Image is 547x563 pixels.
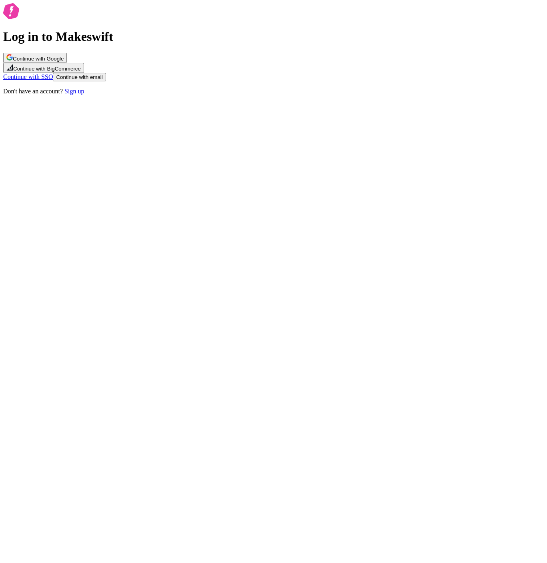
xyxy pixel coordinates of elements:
[3,88,544,95] p: Don't have an account?
[13,66,81,72] span: Continue with BigCommerce
[3,53,67,63] button: Continue with Google
[56,74,102,80] span: Continue with email
[3,73,53,80] a: Continue with SSO
[64,88,84,95] a: Sign up
[13,56,64,62] span: Continue with Google
[3,29,544,44] h1: Log in to Makeswift
[53,73,106,81] button: Continue with email
[3,63,84,73] button: Continue with BigCommerce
